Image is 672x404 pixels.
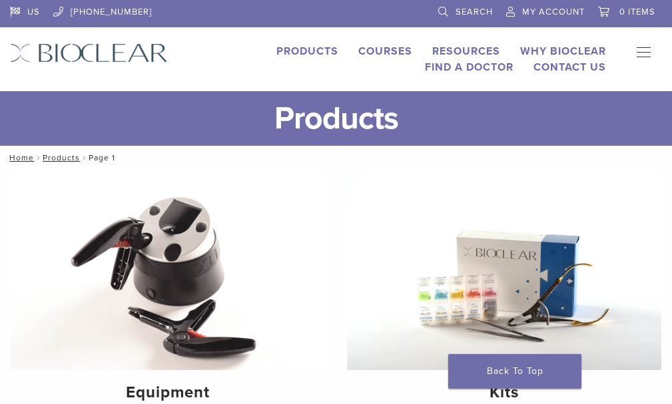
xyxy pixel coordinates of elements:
a: Products [276,45,338,58]
span: 0 items [619,7,655,17]
span: / [80,154,89,161]
span: Search [456,7,493,17]
a: Find A Doctor [425,61,513,74]
img: Kits [347,170,662,370]
span: / [34,154,43,161]
img: Bioclear [10,43,168,63]
a: Courses [358,45,412,58]
a: Back To Top [448,354,581,389]
img: Equipment [11,170,326,370]
a: Home [5,153,34,162]
a: Resources [432,45,500,58]
nav: Primary Navigation [626,43,662,63]
span: My Account [522,7,585,17]
a: Contact Us [533,61,606,74]
a: Products [43,153,80,162]
a: Why Bioclear [520,45,606,58]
